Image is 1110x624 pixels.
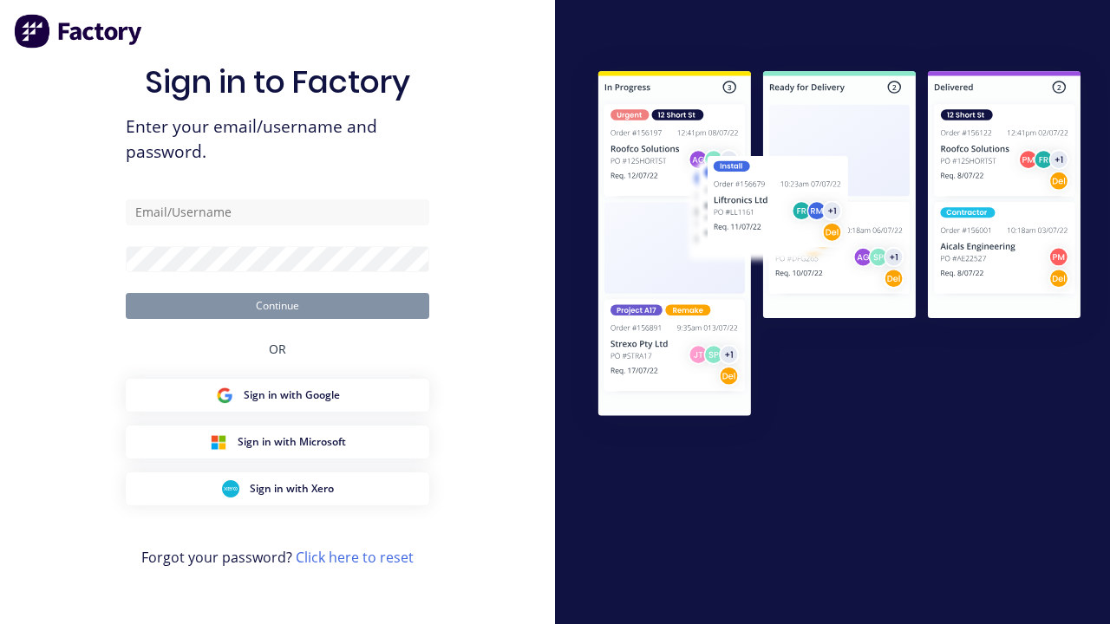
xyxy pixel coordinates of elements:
img: Google Sign in [216,387,233,404]
h1: Sign in to Factory [145,63,410,101]
span: Enter your email/username and password. [126,114,429,165]
div: OR [269,319,286,379]
span: Sign in with Google [244,387,340,403]
a: Click here to reset [296,548,414,567]
span: Sign in with Xero [250,481,334,497]
button: Microsoft Sign inSign in with Microsoft [126,426,429,458]
img: Factory [14,14,144,49]
button: Xero Sign inSign in with Xero [126,472,429,505]
img: Xero Sign in [222,480,239,497]
button: Google Sign inSign in with Google [126,379,429,412]
span: Sign in with Microsoft [238,434,346,450]
input: Email/Username [126,199,429,225]
img: Sign in [569,44,1110,447]
span: Forgot your password? [141,547,414,568]
img: Microsoft Sign in [210,433,227,451]
button: Continue [126,293,429,319]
